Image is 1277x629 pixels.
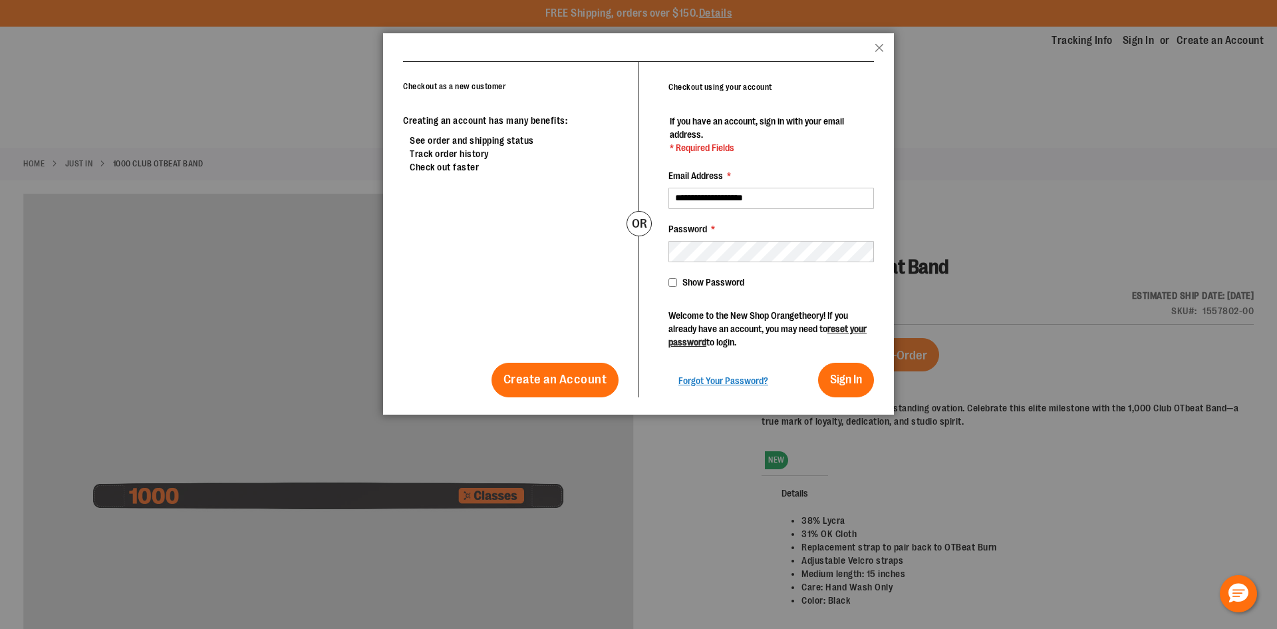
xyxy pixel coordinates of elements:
a: reset your password [668,323,867,347]
span: Show Password [682,277,744,288]
span: Forgot Your Password? [678,375,768,386]
strong: Checkout as a new customer [403,82,505,91]
li: Check out faster [410,160,619,174]
strong: Checkout using your account [668,83,772,92]
a: Create an Account [492,363,619,397]
span: Email Address [668,170,723,181]
li: See order and shipping status [410,134,619,147]
div: or [627,211,652,236]
button: Hello, have a question? Let’s chat. [1220,575,1257,612]
a: Forgot Your Password? [678,374,768,387]
p: Creating an account has many benefits: [403,114,619,127]
span: * Required Fields [670,141,873,154]
p: Welcome to the New Shop Orangetheory! If you already have an account, you may need to to login. [668,309,874,349]
span: Password [668,224,707,234]
button: Sign In [818,363,874,397]
span: If you have an account, sign in with your email address. [670,116,844,140]
span: Create an Account [503,372,607,387]
li: Track order history [410,147,619,160]
span: Sign In [830,373,862,386]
